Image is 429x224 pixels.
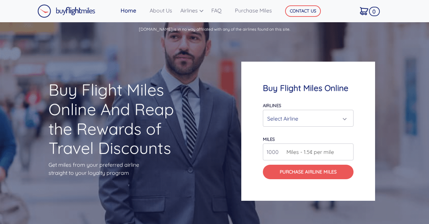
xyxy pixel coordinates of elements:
[283,148,334,156] span: Miles - 1.5¢ per mile
[178,4,209,17] a: Airlines
[147,4,178,17] a: About Us
[37,3,95,20] a: Buy Flight Miles Logo
[49,161,188,177] p: Get miles from your preferred airline straight to your loyalty program
[209,4,232,17] a: FAQ
[285,5,321,17] button: CONTACT US
[263,165,354,179] button: Purchase Airline Miles
[263,103,281,108] label: Airlines
[263,110,354,127] button: Select Airline
[357,4,378,18] a: 0
[118,4,147,17] a: Home
[263,136,275,142] label: miles
[37,4,95,18] img: Buy Flight Miles Logo
[360,7,368,15] img: Cart
[49,80,188,158] h1: Buy Flight Miles Online And Reap the Rewards of Travel Discounts
[369,7,380,16] span: 0
[267,112,345,125] div: Select Airline
[263,83,354,93] h4: Buy Flight Miles Online
[232,4,275,17] a: Purchase Miles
